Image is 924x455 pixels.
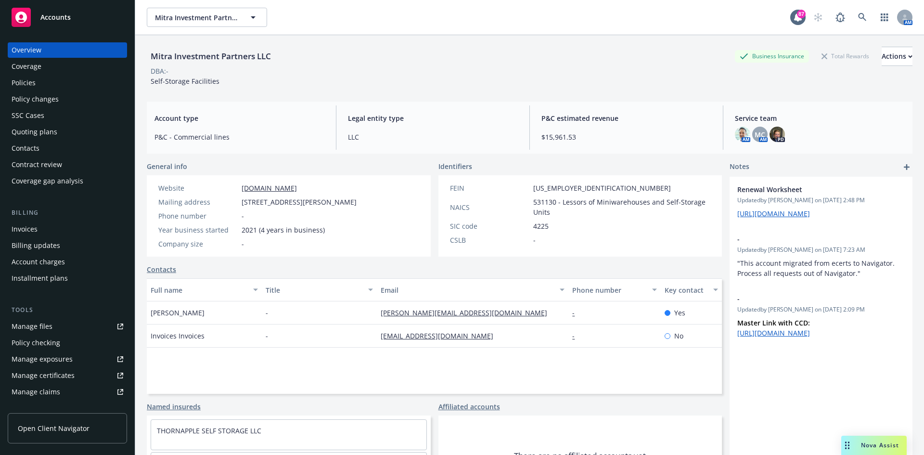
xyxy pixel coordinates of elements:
button: Mitra Investment Partners LLC [147,8,267,27]
a: Billing updates [8,238,127,253]
div: Contract review [12,157,62,172]
span: Account type [154,113,324,123]
span: Renewal Worksheet [737,184,880,195]
div: Key contact [665,285,707,295]
span: Open Client Navigator [18,423,90,433]
a: Manage exposures [8,351,127,367]
span: Service team [735,113,905,123]
button: Title [262,278,377,301]
div: Year business started [158,225,238,235]
div: Phone number [158,211,238,221]
div: Mailing address [158,197,238,207]
div: Manage certificates [12,368,75,383]
span: - [533,235,536,245]
button: Key contact [661,278,722,301]
div: Policies [12,75,36,91]
a: Affiliated accounts [438,402,500,412]
a: - [572,308,582,317]
a: Manage files [8,319,127,334]
a: Policy changes [8,91,127,107]
div: Manage BORs [12,401,57,416]
div: Company size [158,239,238,249]
div: Billing [8,208,127,218]
div: Total Rewards [817,50,874,62]
span: Updated by [PERSON_NAME] on [DATE] 2:09 PM [737,305,905,314]
button: Actions [882,47,912,66]
div: NAICS [450,202,529,212]
a: SSC Cases [8,108,127,123]
a: Manage certificates [8,368,127,383]
a: Installment plans [8,271,127,286]
span: - [242,239,244,249]
span: - [242,211,244,221]
div: DBA: - [151,66,168,76]
a: Start snowing [808,8,828,27]
span: Invoices Invoices [151,331,205,341]
div: Policy checking [12,335,60,351]
div: Coverage [12,59,41,74]
a: [URL][DOMAIN_NAME] [737,209,810,218]
span: Identifiers [438,161,472,171]
div: SSC Cases [12,108,44,123]
div: 87 [797,10,806,18]
a: add [901,161,912,173]
div: Overview [12,42,41,58]
span: - [737,234,880,244]
a: Account charges [8,254,127,270]
a: Manage claims [8,384,127,400]
div: Contacts [12,141,39,156]
a: Policy checking [8,335,127,351]
div: Mitra Investment Partners LLC [147,50,275,63]
div: SIC code [450,221,529,231]
span: [PERSON_NAME] [151,308,205,318]
div: Invoices [12,221,38,237]
a: Overview [8,42,127,58]
a: Contacts [8,141,127,156]
a: Switch app [875,8,894,27]
a: [URL][DOMAIN_NAME] [737,328,810,338]
div: Billing updates [12,238,60,253]
span: $15,961.53 [541,132,711,142]
button: Email [377,278,568,301]
img: photo [770,127,785,142]
a: Report a Bug [831,8,850,27]
div: Policy changes [12,91,59,107]
a: [PERSON_NAME][EMAIL_ADDRESS][DOMAIN_NAME] [381,308,555,317]
span: Updated by [PERSON_NAME] on [DATE] 7:23 AM [737,246,905,254]
span: "This account migrated from ecerts to Navigator. Process all requests out of Navigator." [737,259,897,278]
a: THORNAPPLE SELF STORAGE LLC [157,426,261,435]
div: Phone number [572,285,646,295]
span: 4225 [533,221,549,231]
span: LLC [348,132,518,142]
div: Manage exposures [12,351,73,367]
a: [DOMAIN_NAME] [242,183,297,193]
a: Invoices [8,221,127,237]
div: Actions [882,47,912,65]
div: Title [266,285,362,295]
span: P&C estimated revenue [541,113,711,123]
span: Nova Assist [861,441,899,449]
div: Tools [8,305,127,315]
div: Manage claims [12,384,60,400]
span: 531130 - Lessors of Miniwarehouses and Self-Storage Units [533,197,711,217]
div: FEIN [450,183,529,193]
span: Notes [730,161,749,173]
button: Full name [147,278,262,301]
div: Installment plans [12,271,68,286]
div: Email [381,285,554,295]
strong: Master Link with CCD: [737,318,810,327]
div: CSLB [450,235,529,245]
span: [US_EMPLOYER_IDENTIFICATION_NUMBER] [533,183,671,193]
span: - [266,331,268,341]
span: 2021 (4 years in business) [242,225,325,235]
span: P&C - Commercial lines [154,132,324,142]
span: - [266,308,268,318]
div: Drag to move [841,436,853,455]
button: Phone number [568,278,660,301]
span: [STREET_ADDRESS][PERSON_NAME] [242,197,357,207]
span: No [674,331,683,341]
a: Contract review [8,157,127,172]
div: Full name [151,285,247,295]
button: Nova Assist [841,436,907,455]
span: Self-Storage Facilities [151,77,219,86]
